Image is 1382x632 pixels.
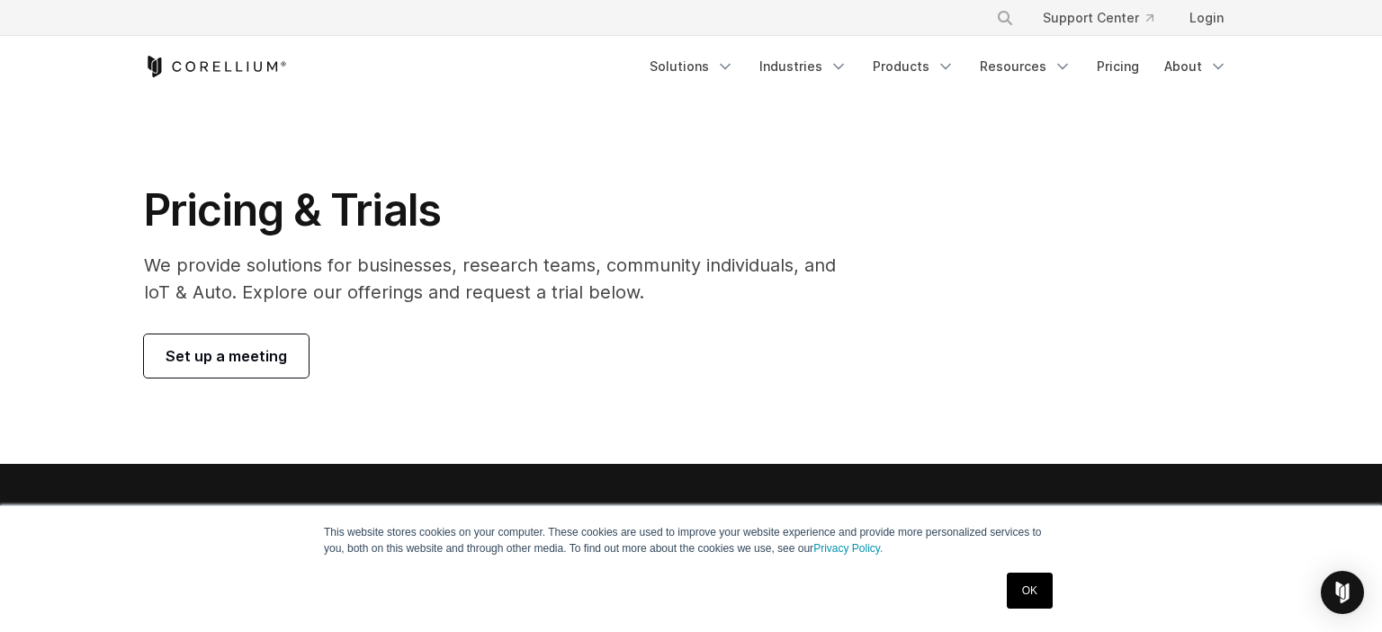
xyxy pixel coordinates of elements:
a: About [1153,50,1238,83]
a: Resources [969,50,1082,83]
a: Pricing [1086,50,1150,83]
a: Login [1175,2,1238,34]
h1: Pricing & Trials [144,183,861,237]
p: We provide solutions for businesses, research teams, community individuals, and IoT & Auto. Explo... [144,252,861,306]
a: Corellium Home [144,56,287,77]
div: Navigation Menu [974,2,1238,34]
a: Set up a meeting [144,334,309,378]
p: This website stores cookies on your computer. These cookies are used to improve your website expe... [324,524,1058,556]
a: Privacy Policy. [813,542,883,555]
a: Solutions [639,50,745,83]
a: Industries [749,50,858,83]
div: Navigation Menu [639,50,1238,83]
a: OK [1007,573,1053,609]
a: Support Center [1028,2,1168,34]
span: Set up a meeting [166,345,287,367]
div: Open Intercom Messenger [1321,571,1364,614]
button: Search [989,2,1021,34]
a: Products [862,50,965,83]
